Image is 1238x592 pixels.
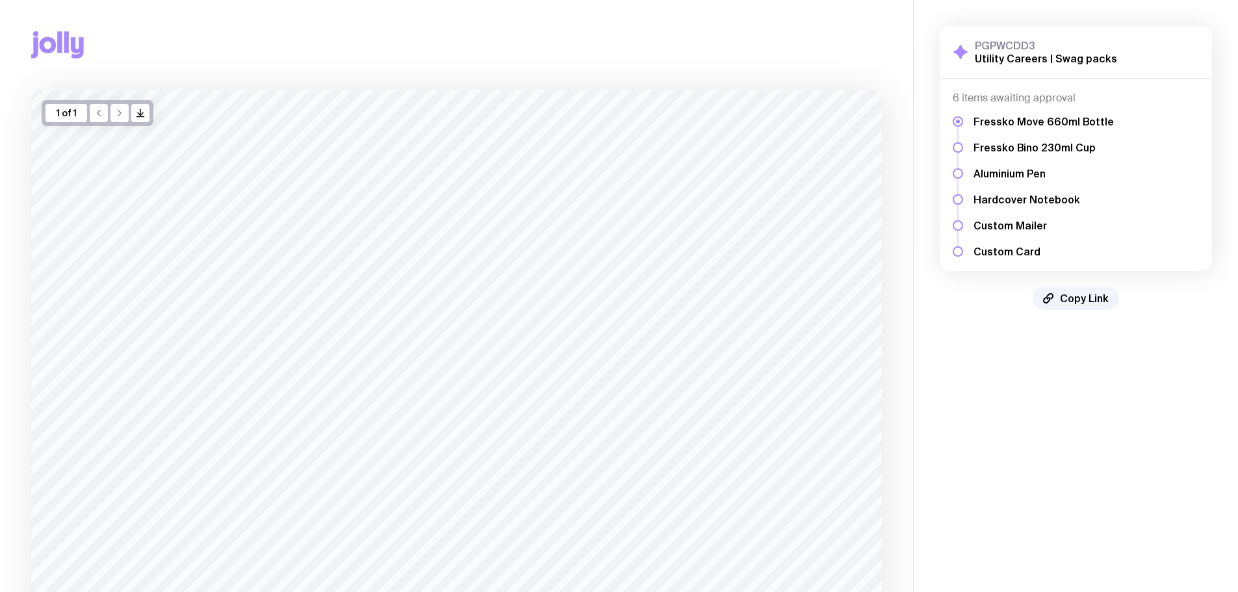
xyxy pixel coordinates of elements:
h5: Fressko Move 660ml Bottle [974,115,1114,128]
h5: Hardcover Notebook [974,193,1114,206]
h5: Custom Mailer [974,219,1114,232]
div: 1 of 1 [45,104,87,122]
h3: PGPWCDD3 [975,39,1117,52]
button: />/> [131,104,149,122]
h5: Fressko Bino 230ml Cup [974,141,1114,154]
h2: Utility Careers | Swag packs [975,52,1117,65]
h4: 6 items awaiting approval [953,92,1199,105]
g: /> /> [137,110,144,117]
button: Copy Link [1033,287,1119,310]
h5: Custom Card [974,245,1114,258]
span: Copy Link [1060,292,1109,305]
h5: Aluminium Pen [974,167,1114,180]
